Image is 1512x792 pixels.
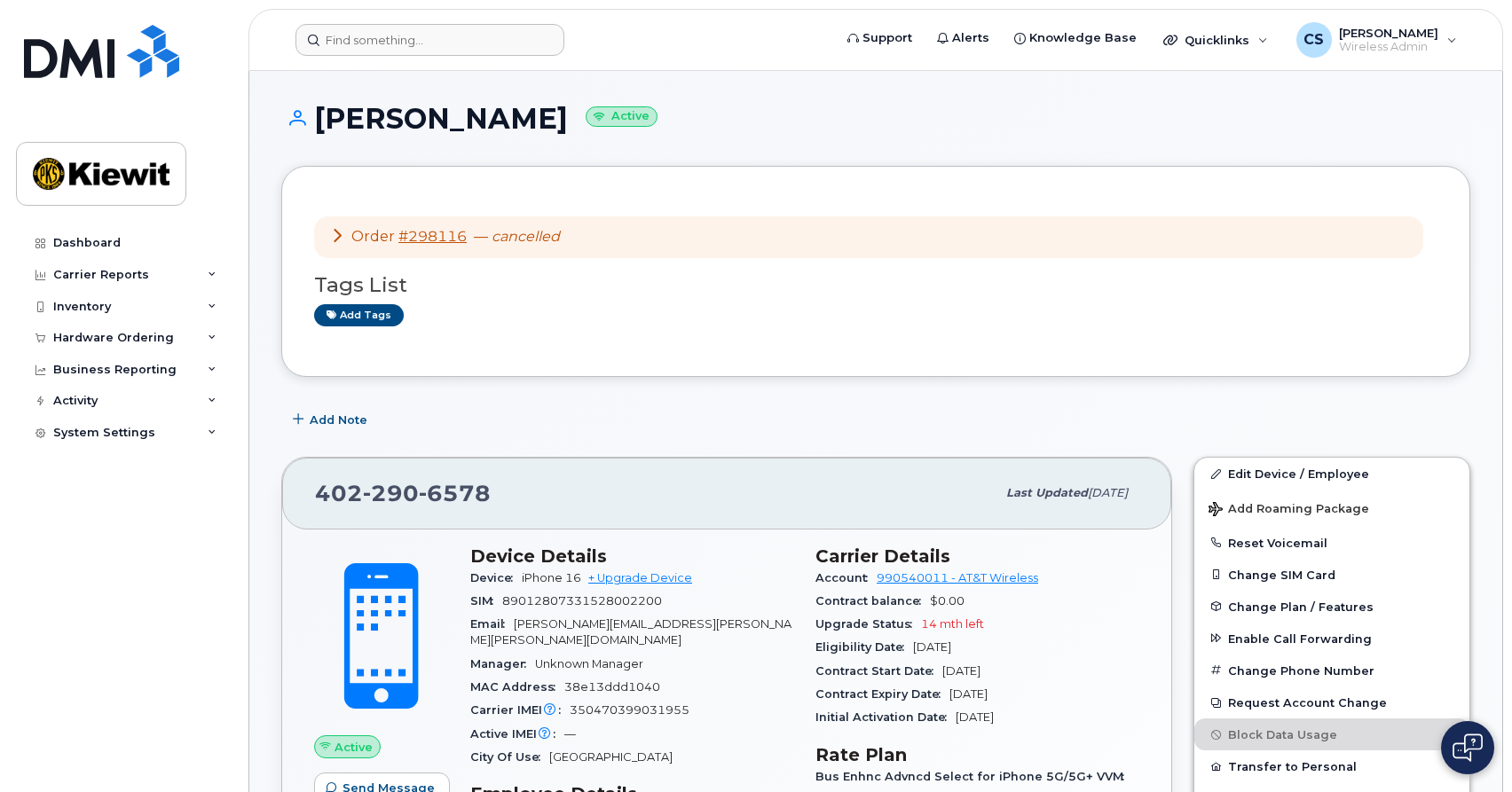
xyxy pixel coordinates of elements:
[1194,655,1469,686] button: Change Phone Number
[815,617,921,631] span: Upgrade Status
[1088,486,1128,499] span: [DATE]
[281,103,1470,134] h1: [PERSON_NAME]
[419,480,491,506] span: 6578
[522,571,581,584] span: iPhone 16
[815,545,1139,567] h3: Carrier Details
[1194,718,1469,750] button: Block Data Usage
[588,571,692,584] a: + Upgrade Device
[913,640,951,654] span: [DATE]
[335,739,373,756] span: Active
[1194,591,1469,623] button: Change Plan / Features
[815,571,877,584] span: Account
[310,412,367,428] span: Add Note
[949,687,988,701] span: [DATE]
[1194,750,1469,782] button: Transfer to Personal
[502,594,662,608] span: 89012807331528002200
[470,617,791,647] span: [PERSON_NAME][EMAIL_ADDRESS][PERSON_NAME][PERSON_NAME][DOMAIN_NAME]
[535,657,643,670] span: Unknown Manager
[1194,458,1469,490] a: Edit Device / Employee
[1006,486,1088,499] span: Last updated
[1228,600,1374,613] span: Change Plan / Features
[570,703,689,717] span: 350470399031955
[1194,623,1469,655] button: Enable Call Forwarding
[470,594,502,608] span: SIM
[1194,686,1469,718] button: Request Account Change
[1228,631,1372,645] span: Enable Call Forwarding
[815,744,1139,765] h3: Rate Plan
[474,228,560,245] span: —
[564,727,576,741] span: —
[315,480,491,506] span: 402
[815,594,930,608] span: Contract balance
[815,710,956,724] span: Initial Activation Date
[815,687,949,701] span: Contract Expiry Date
[470,703,570,717] span: Carrier IMEI
[942,664,980,678] span: [DATE]
[564,680,660,694] span: 38e13ddd1040
[470,545,794,567] h3: Device Details
[470,727,564,741] span: Active IMEI
[470,680,564,694] span: MAC Address
[1194,490,1469,526] button: Add Roaming Package
[351,228,395,245] span: Order
[1453,733,1483,762] img: Open chat
[586,106,658,127] small: Active
[492,228,560,245] em: cancelled
[363,480,419,506] span: 290
[470,750,549,764] span: City Of Use
[956,710,994,724] span: [DATE]
[877,571,1038,584] a: 990540011 - AT&T Wireless
[815,770,1133,783] span: Bus Enhnc Advncd Select for iPhone 5G/5G+ VVM
[815,664,942,678] span: Contract Start Date
[470,571,522,584] span: Device
[815,640,913,654] span: Eligibility Date
[398,228,467,245] a: #298116
[281,404,382,435] button: Add Note
[470,657,535,670] span: Manager
[549,750,673,764] span: [GEOGRAPHIC_DATA]
[470,617,514,631] span: Email
[921,617,984,631] span: 14 mth left
[1209,502,1369,519] span: Add Roaming Package
[314,304,404,326] a: Add tags
[314,274,1437,296] h3: Tags List
[1194,527,1469,559] button: Reset Voicemail
[930,594,965,608] span: $0.00
[1194,559,1469,591] button: Change SIM Card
